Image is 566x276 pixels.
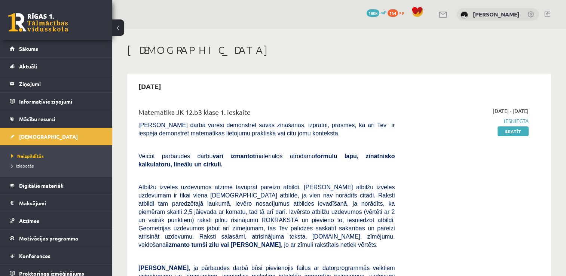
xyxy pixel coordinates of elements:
legend: Ziņojumi [19,75,103,92]
span: [DATE] - [DATE] [493,107,529,115]
a: Digitālie materiāli [10,177,103,194]
span: Iesniegta [406,117,529,125]
h1: [DEMOGRAPHIC_DATA] [127,44,551,56]
span: Digitālie materiāli [19,182,64,189]
legend: Informatīvie ziņojumi [19,93,103,110]
a: Ziņojumi [10,75,103,92]
span: Neizpildītās [11,153,44,159]
a: Atzīmes [10,212,103,229]
b: formulu lapu, zinātnisko kalkulatoru, lineālu un cirkuli. [138,153,395,168]
a: Izlabotās [11,162,105,169]
span: xp [399,9,404,15]
span: Veicot pārbaudes darbu materiālos atrodamo [138,153,395,168]
a: Rīgas 1. Tālmācības vidusskola [8,13,68,32]
a: [PERSON_NAME] [473,10,520,18]
span: 154 [388,9,398,17]
span: 1808 [367,9,379,17]
span: [PERSON_NAME] [138,265,189,271]
img: Evita Upīte [461,11,468,19]
span: Atbilžu izvēles uzdevumos atzīmē tavuprāt pareizo atbildi. [PERSON_NAME] atbilžu izvēles uzdevuma... [138,184,395,248]
a: Mācību resursi [10,110,103,128]
b: vari izmantot [212,153,255,159]
a: Maksājumi [10,194,103,212]
a: Motivācijas programma [10,230,103,247]
span: Aktuāli [19,63,37,70]
a: Skatīt [498,126,529,136]
a: 1808 mP [367,9,386,15]
a: Informatīvie ziņojumi [10,93,103,110]
span: mP [380,9,386,15]
div: Matemātika JK 12.b3 klase 1. ieskaite [138,107,395,121]
span: Atzīmes [19,217,39,224]
legend: Maksājumi [19,194,103,212]
span: Motivācijas programma [19,235,78,242]
a: Sākums [10,40,103,57]
span: Izlabotās [11,163,34,169]
a: [DEMOGRAPHIC_DATA] [10,128,103,145]
span: Sākums [19,45,38,52]
b: izmanto [167,242,190,248]
a: Konferences [10,247,103,264]
span: [DEMOGRAPHIC_DATA] [19,133,78,140]
b: tumši zilu vai [PERSON_NAME] [191,242,281,248]
span: Konferences [19,252,51,259]
span: Mācību resursi [19,116,55,122]
h2: [DATE] [131,77,169,95]
a: Aktuāli [10,58,103,75]
a: 154 xp [388,9,408,15]
a: Neizpildītās [11,153,105,159]
span: [PERSON_NAME] darbā varēsi demonstrēt savas zināšanas, izpratni, prasmes, kā arī Tev ir iespēja d... [138,122,395,137]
